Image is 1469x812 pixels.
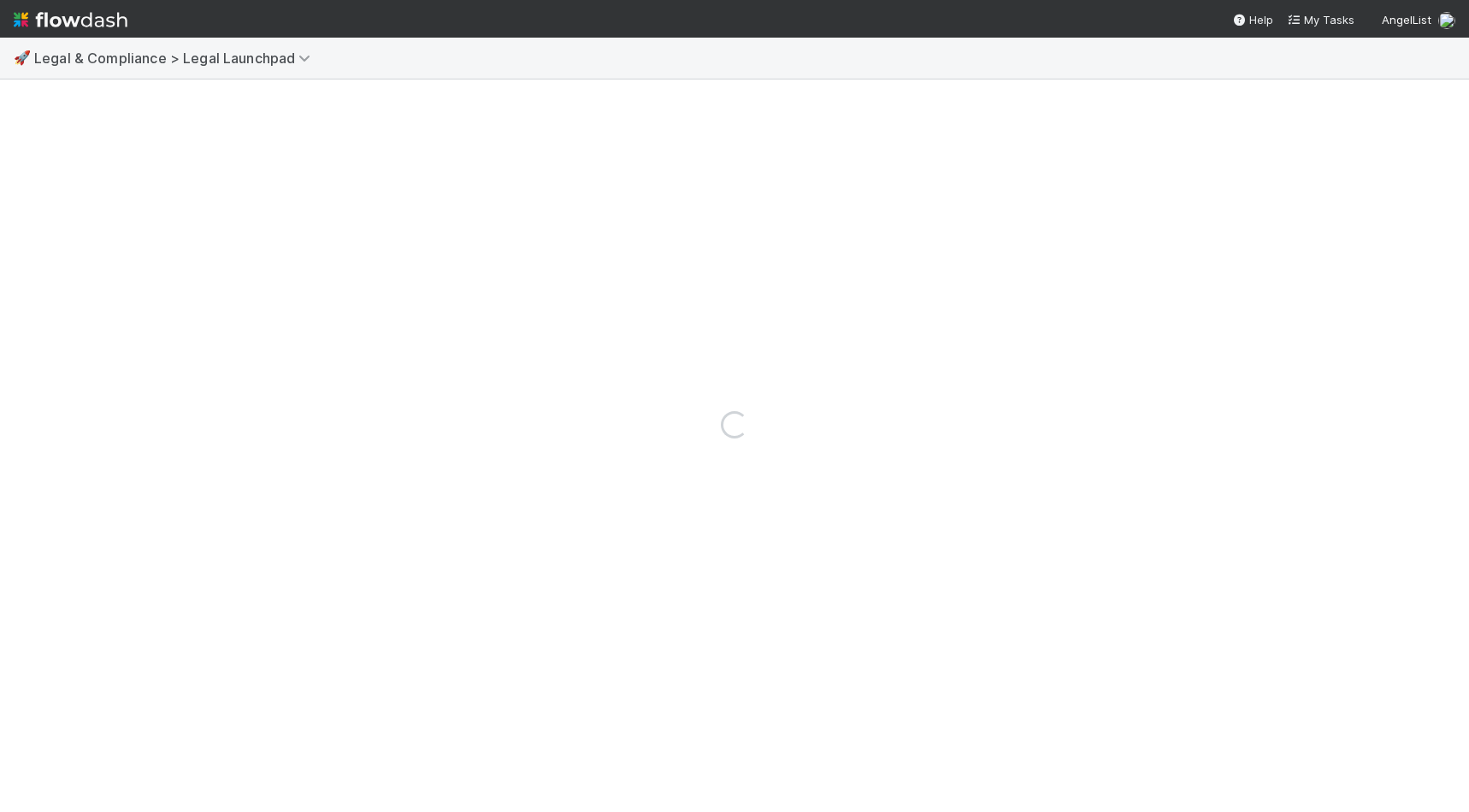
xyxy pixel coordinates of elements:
[1382,13,1431,26] span: AngelList
[1232,11,1273,28] div: Help
[1287,13,1354,26] span: My Tasks
[1438,12,1455,29] img: avatar_3b634316-3333-4b71-9158-cd5ac1fcb182.png
[1287,11,1354,28] a: My Tasks
[14,5,127,34] img: logo-inverted-e16ddd16eac7371096b0.svg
